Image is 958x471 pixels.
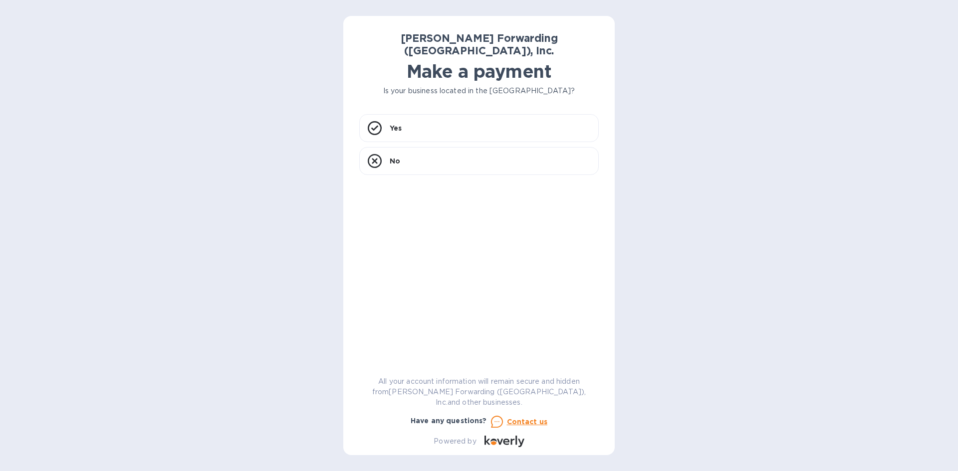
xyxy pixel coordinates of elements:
u: Contact us [507,418,548,426]
p: All your account information will remain secure and hidden from [PERSON_NAME] Forwarding ([GEOGRA... [359,376,599,408]
b: [PERSON_NAME] Forwarding ([GEOGRAPHIC_DATA]), Inc. [401,32,558,57]
p: Yes [390,123,402,133]
h1: Make a payment [359,61,599,82]
b: Have any questions? [411,417,487,425]
p: No [390,156,400,166]
p: Is your business located in the [GEOGRAPHIC_DATA]? [359,86,599,96]
p: Powered by [434,436,476,447]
